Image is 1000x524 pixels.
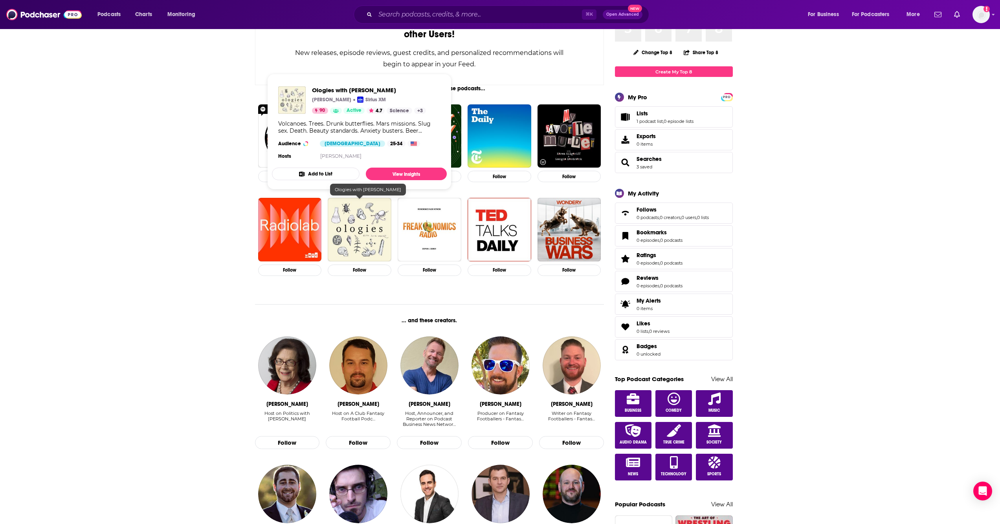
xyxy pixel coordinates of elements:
[615,129,733,150] a: Exports
[347,107,361,115] span: Active
[637,320,650,327] span: Likes
[326,411,391,427] div: Host on A Club Fantasy Football Podc…
[637,297,661,304] span: My Alerts
[387,108,412,114] a: Science
[6,7,82,22] a: Podchaser - Follow, Share and Rate Podcasts
[255,411,320,422] div: Host on Politics with [PERSON_NAME]
[637,274,659,281] span: Reviews
[655,454,692,480] a: Technology
[258,465,316,523] img: Jeff Greenwood
[400,336,459,394] img: Steve Harper
[983,6,990,12] svg: Add a profile image
[398,265,461,276] button: Follow
[258,104,322,168] img: The Joe Rogan Experience
[620,440,647,445] span: Audio Drama
[472,465,530,523] img: Andy Martino
[618,344,633,355] a: Badges
[628,190,659,197] div: My Activity
[649,329,670,334] a: 0 reviews
[666,408,682,413] span: Comedy
[852,9,890,20] span: For Podcasters
[931,8,945,21] a: Show notifications dropdown
[708,408,720,413] span: Music
[468,411,533,427] div: Producer on Fantasy Footballers - Fantas…
[468,436,533,449] button: Follow
[722,94,732,100] span: PRO
[387,141,406,147] div: 25-34
[366,168,447,180] a: View Insights
[295,47,565,70] div: New releases, episode reviews, guest credits, and personalized recommendations will begin to appe...
[539,436,604,449] button: Follow
[278,120,440,134] div: Volcanoes. Trees. Drunk butterflies. Mars missions. Slug sex. Death. Beauty standards. Anxiety bu...
[326,411,391,422] div: Host on A Club Fantasy Football Podc…
[92,8,131,21] button: open menu
[255,411,320,427] div: Host on Politics with Michelle Grattan
[637,252,683,259] a: Ratings
[329,465,387,523] img: James Evan Pilato
[167,9,195,20] span: Monitoring
[312,86,426,94] span: Ologies with [PERSON_NAME]
[606,13,639,16] span: Open Advanced
[711,375,733,383] a: View All
[472,336,530,394] img: Jeremy Grantham
[663,440,684,445] span: True Crime
[615,500,665,508] a: Popular Podcasts
[659,283,660,288] span: ,
[258,171,322,182] button: Follow
[637,260,659,266] a: 0 episodes
[538,104,601,168] img: My Favorite Murder with Karen Kilgariff and Georgia Hardstark
[659,237,660,243] span: ,
[538,265,601,276] button: Follow
[637,141,656,147] span: 0 items
[97,9,121,20] span: Podcasts
[615,66,733,77] a: Create My Top 8
[637,164,652,170] a: 3 saved
[637,306,661,311] span: 0 items
[637,206,709,213] a: Follows
[628,5,642,12] span: New
[696,390,733,417] a: Music
[681,215,696,220] a: 0 users
[637,215,659,220] a: 0 podcasts
[543,465,601,523] a: Wes Reynolds
[551,401,593,407] div: Ben Cummins
[480,401,521,407] div: Jeremy Grantham
[539,411,604,422] div: Writer on Fantasy Footballers - Fantas…
[278,86,306,114] a: Ologies with Alie Ward
[661,472,686,477] span: Technology
[258,336,316,394] img: Michelle Grattan
[615,454,652,480] a: News
[329,336,387,394] img: Ryan Weisse
[278,153,291,159] h4: Hosts
[397,436,462,449] button: Follow
[468,411,533,422] div: Producer on Fantasy Footballers - Fantas…
[258,198,322,261] img: Radiolab
[398,198,461,261] img: Freakonomics Radio
[255,85,604,92] div: Not sure who to follow? Try these podcasts...
[637,133,656,140] span: Exports
[361,5,657,24] div: Search podcasts, credits, & more...
[637,274,683,281] a: Reviews
[343,108,365,114] a: Active
[659,260,660,266] span: ,
[319,107,325,115] span: 90
[320,153,361,159] a: [PERSON_NAME]
[637,110,648,117] span: Lists
[637,110,694,117] a: Lists
[847,8,901,21] button: open menu
[328,198,391,261] img: Ologies with Alie Ward
[681,215,681,220] span: ,
[357,97,363,103] img: Sirius XM
[618,321,633,332] a: Likes
[615,152,733,173] span: Searches
[538,198,601,261] a: Business Wars
[367,108,385,114] button: 4.7
[906,9,920,20] span: More
[637,351,661,357] a: 0 unlocked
